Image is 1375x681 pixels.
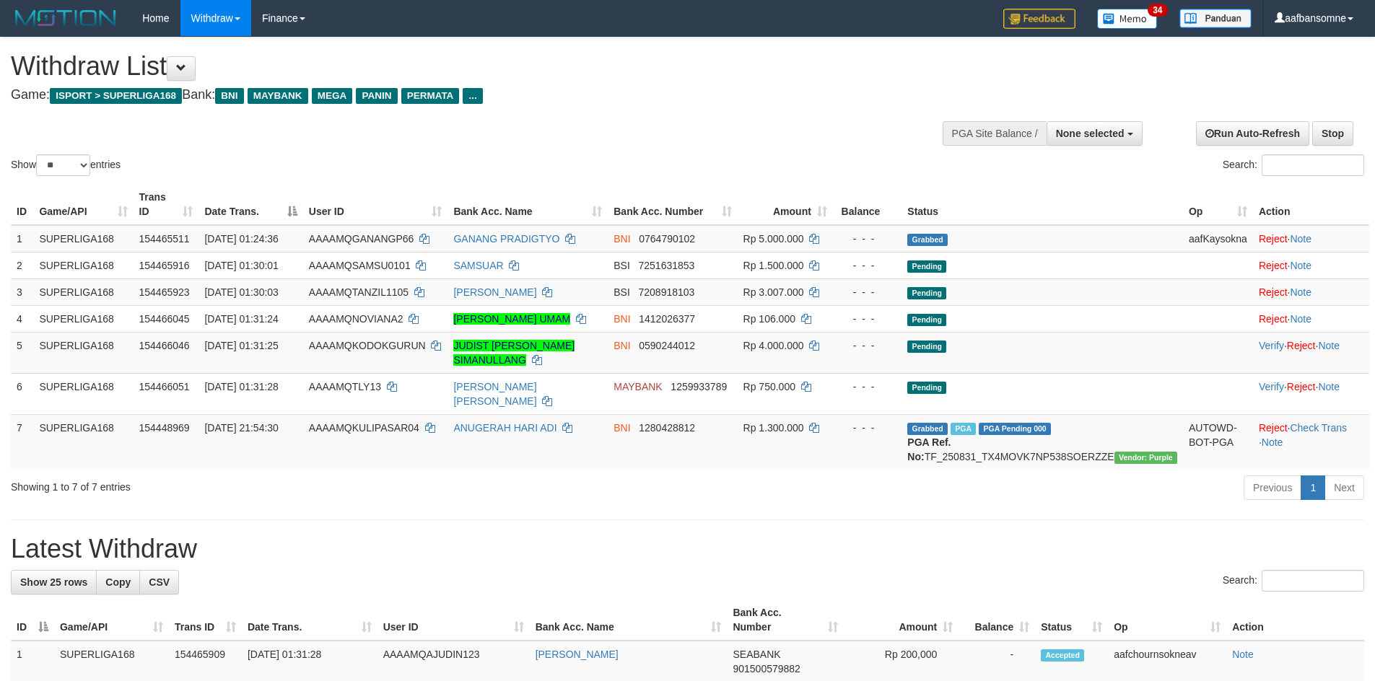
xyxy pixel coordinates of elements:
a: Note [1318,381,1340,392]
span: Grabbed [907,234,948,246]
a: Previous [1244,475,1301,500]
span: Copy 7208918103 to clipboard [639,286,695,298]
span: BNI [614,233,630,245]
span: 154448969 [139,422,190,434]
span: Copy [105,576,131,588]
a: Reject [1259,233,1288,245]
span: MAYBANK [614,381,662,392]
td: SUPERLIGA168 [33,373,133,414]
th: Bank Acc. Name: activate to sort column ascending [530,599,728,641]
td: 7 [11,414,33,470]
span: BSI [614,260,630,271]
a: [PERSON_NAME] UMAM [453,313,570,325]
td: 3 [11,278,33,305]
a: ANUGERAH HARI ADI [453,422,556,434]
span: AAAAMQKULIPASAR04 [309,422,419,434]
span: 154466046 [139,340,190,351]
div: - - - [839,379,896,394]
span: Rp 5.000.000 [743,233,804,245]
a: Note [1290,286,1311,298]
th: Trans ID: activate to sort column ascending [134,184,199,225]
span: AAAAMQGANANGP66 [309,233,414,245]
span: 154465923 [139,286,190,298]
span: BNI [614,422,630,434]
div: Showing 1 to 7 of 7 entries [11,474,562,494]
span: Vendor URL: https://trx4.1velocity.biz [1114,452,1177,464]
span: BNI [614,313,630,325]
th: Bank Acc. Number: activate to sort column ascending [608,184,737,225]
span: Accepted [1041,649,1084,662]
th: Game/API: activate to sort column ascending [54,599,169,641]
span: BNI [215,88,243,104]
span: 34 [1148,4,1167,17]
th: Amount: activate to sort column ascending [738,184,833,225]
td: SUPERLIGA168 [33,252,133,278]
a: Note [1262,436,1283,448]
a: Note [1232,649,1254,660]
span: Copy 1412026377 to clipboard [639,313,695,325]
th: Balance: activate to sort column ascending [959,599,1035,641]
td: SUPERLIGA168 [33,414,133,470]
span: Copy 1280428812 to clipboard [639,422,695,434]
span: AAAAMQNOVIANA2 [309,313,403,325]
th: ID: activate to sort column descending [11,599,54,641]
input: Search: [1262,154,1364,176]
span: 154466045 [139,313,190,325]
div: - - - [839,312,896,326]
span: [DATE] 01:31:24 [204,313,278,325]
td: SUPERLIGA168 [33,332,133,373]
td: AUTOWD-BOT-PGA [1183,414,1253,470]
span: Pending [907,340,946,353]
td: · [1253,225,1369,252]
span: Copy 1259933789 to clipboard [671,381,727,392]
a: CSV [139,570,179,594]
td: aafKaysokna [1183,225,1253,252]
a: Reject [1287,340,1316,351]
td: · · [1253,332,1369,373]
span: Pending [907,260,946,273]
span: [DATE] 01:24:36 [204,233,278,245]
div: - - - [839,285,896,299]
th: Game/API: activate to sort column ascending [33,184,133,225]
span: ISPORT > SUPERLIGA168 [50,88,182,104]
a: [PERSON_NAME] [453,286,536,298]
td: 5 [11,332,33,373]
span: Rp 1.300.000 [743,422,804,434]
span: 154465511 [139,233,190,245]
span: PGA Pending [979,423,1051,435]
span: [DATE] 01:31:28 [204,381,278,392]
label: Search: [1223,154,1364,176]
div: - - - [839,258,896,273]
img: MOTION_logo.png [11,7,121,29]
a: JUDIST [PERSON_NAME] SIMANULLANG [453,340,575,366]
b: PGA Ref. No: [907,436,951,462]
a: Reject [1287,381,1316,392]
td: SUPERLIGA168 [33,305,133,332]
th: Op: activate to sort column ascending [1183,184,1253,225]
a: Reject [1259,286,1288,298]
span: BNI [614,340,630,351]
h1: Latest Withdraw [11,535,1364,563]
h4: Game: Bank: [11,88,902,102]
td: · [1253,252,1369,278]
a: Copy [96,570,140,594]
th: Bank Acc. Name: activate to sort column ascending [448,184,608,225]
a: Reject [1259,422,1288,434]
span: Pending [907,314,946,326]
td: TF_250831_TX4MOVK7NP538SOERZZE [902,414,1183,470]
td: SUPERLIGA168 [33,225,133,252]
span: PANIN [356,88,397,104]
a: Show 25 rows [11,570,97,594]
td: · [1253,278,1369,305]
span: 154465916 [139,260,190,271]
a: [PERSON_NAME] [536,649,619,660]
th: Balance [833,184,902,225]
a: Reject [1259,260,1288,271]
th: Date Trans.: activate to sort column ascending [242,599,377,641]
span: AAAAMQKODOKGURUN [309,340,426,351]
div: PGA Site Balance / [943,121,1047,146]
select: Showentries [36,154,90,176]
td: SUPERLIGA168 [33,278,133,305]
a: 1 [1301,475,1325,500]
a: Note [1290,233,1311,245]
